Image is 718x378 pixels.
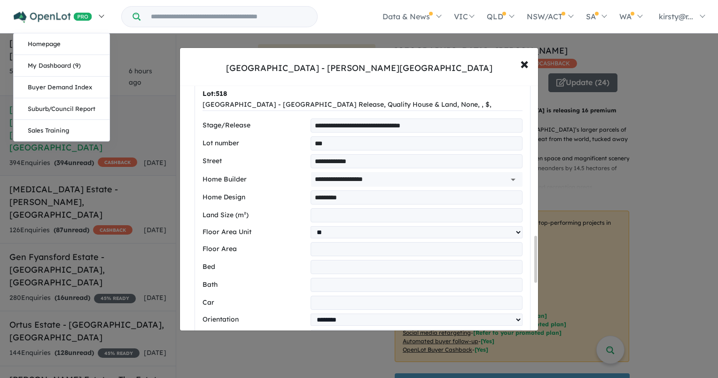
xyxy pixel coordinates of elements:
input: Try estate name, suburb, builder or developer [142,7,315,27]
label: Floor Area Unit [203,227,307,238]
div: [GEOGRAPHIC_DATA] - [GEOGRAPHIC_DATA] Release, Quality House & Land, None, , $, [203,99,492,110]
label: Bed [203,261,307,273]
label: Bath [203,279,307,291]
label: Home Design [203,192,307,203]
label: Street [203,156,307,167]
label: Stage/Release [203,120,307,131]
b: Lot: [203,89,227,98]
label: Land Size (m²) [203,210,307,221]
label: Lot number [203,138,307,149]
button: Open [507,173,520,186]
span: × [520,53,529,73]
a: Suburb/Council Report [14,98,109,120]
a: Sales Training [14,120,109,141]
a: My Dashboard (9) [14,55,109,77]
label: Car [203,297,307,308]
span: kirsty@r... [659,12,693,21]
label: Floor Area [203,244,307,255]
label: Orientation [203,314,307,325]
a: Buyer Demand Index [14,77,109,98]
a: Homepage [14,33,109,55]
div: [GEOGRAPHIC_DATA] - [PERSON_NAME][GEOGRAPHIC_DATA] [226,62,492,74]
label: Home Builder [203,174,307,185]
span: 518 [216,89,227,98]
img: Openlot PRO Logo White [14,11,92,23]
